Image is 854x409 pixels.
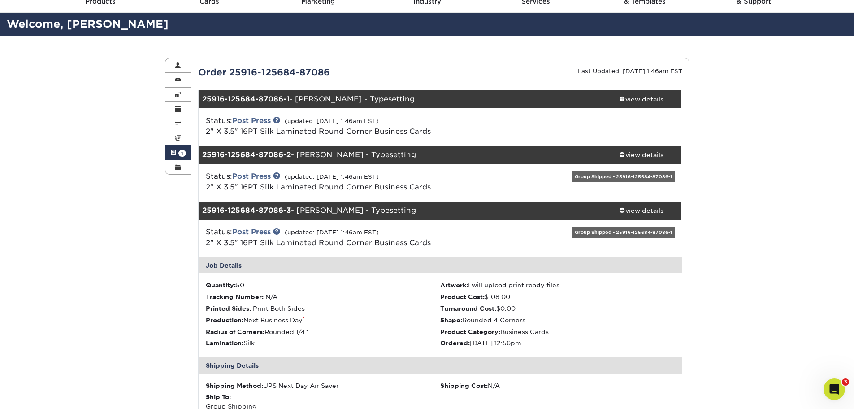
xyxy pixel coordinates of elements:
[232,116,271,125] a: Post Press
[199,146,601,164] div: - [PERSON_NAME] - Typesetting
[440,304,675,313] li: $0.00
[285,118,379,124] small: (updated: [DATE] 1:46am EST)
[206,281,236,289] strong: Quantity:
[199,357,682,374] div: Shipping Details
[285,173,379,180] small: (updated: [DATE] 1:46am EST)
[199,90,601,108] div: - [PERSON_NAME] - Typesetting
[199,227,520,248] div: Status:
[842,378,849,386] span: 3
[440,339,470,347] strong: Ordered:
[601,202,682,220] a: view details
[206,339,440,347] li: Silk
[440,292,675,301] li: $108.00
[206,127,431,136] a: 2" X 3.5" 16PT Silk Laminated Round Corner Business Cards
[206,393,231,400] strong: Ship To:
[202,95,290,103] strong: 25916-125684-87086-1
[165,145,191,160] a: 1
[572,171,675,182] div: Group Shipped - 25916-125684-87086-1
[199,171,520,193] div: Status:
[206,327,440,336] li: Rounded 1/4"
[601,206,682,215] div: view details
[199,115,520,137] div: Status:
[206,183,431,191] a: 2" X 3.5" 16PT Silk Laminated Round Corner Business Cards
[265,293,277,300] span: N/A
[601,146,682,164] a: view details
[206,305,251,312] strong: Printed Sides:
[285,229,379,236] small: (updated: [DATE] 1:46am EST)
[440,281,468,289] strong: Artwork:
[178,150,186,157] span: 1
[206,317,243,324] strong: Production:
[206,328,264,335] strong: Radius of Corners:
[440,382,488,389] strong: Shipping Cost:
[253,305,305,312] span: Print Both Sides
[206,382,263,389] strong: Shipping Method:
[202,150,291,159] strong: 25916-125684-87086-2
[440,305,496,312] strong: Turnaround Cost:
[199,257,682,273] div: Job Details
[440,293,485,300] strong: Product Cost:
[440,317,462,324] strong: Shape:
[440,339,675,347] li: [DATE] 12:56pm
[206,293,264,300] strong: Tracking Number:
[206,339,243,347] strong: Lamination:
[206,281,440,290] li: 50
[440,316,675,325] li: Rounded 4 Corners
[572,227,675,238] div: Group Shipped - 25916-125684-87086-1
[440,281,675,290] li: I will upload print ready files.
[206,316,440,325] li: Next Business Day
[440,327,675,336] li: Business Cards
[601,90,682,108] a: view details
[578,68,682,75] small: Last Updated: [DATE] 1:46am EST
[440,381,675,390] div: N/A
[206,238,431,247] a: 2" X 3.5" 16PT Silk Laminated Round Corner Business Cards
[232,228,271,236] a: Post Press
[202,206,291,215] strong: 25916-125684-87086-3
[199,202,601,220] div: - [PERSON_NAME] - Typesetting
[824,378,845,400] iframe: Intercom live chat
[232,172,271,180] a: Post Press
[191,66,440,79] div: Order 25916-125684-87086
[601,150,682,159] div: view details
[440,328,500,335] strong: Product Category:
[601,95,682,104] div: view details
[206,381,440,390] div: UPS Next Day Air Saver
